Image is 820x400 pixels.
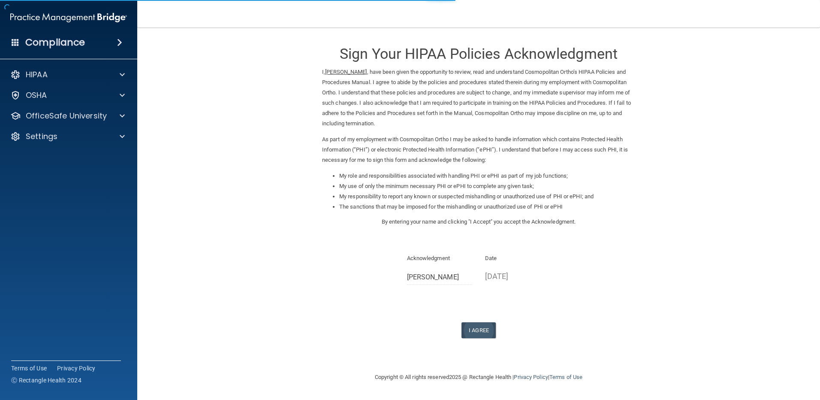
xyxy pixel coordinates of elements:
div: Copyright © All rights reserved 2025 @ Rectangle Health | | [322,364,635,391]
li: My use of only the minimum necessary PHI or ePHI to complete any given task; [339,181,635,191]
button: I Agree [461,322,496,338]
p: HIPAA [26,70,48,80]
ins: [PERSON_NAME] [325,69,367,75]
p: Settings [26,131,57,142]
li: My responsibility to report any known or suspected mishandling or unauthorized use of PHI or ePHI... [339,191,635,202]
a: Terms of Use [11,364,47,373]
p: As part of my employment with Cosmopolitan Ortho I may be asked to handle information which conta... [322,134,635,165]
a: Settings [10,131,125,142]
p: OfficeSafe University [26,111,107,121]
a: HIPAA [10,70,125,80]
span: Ⓒ Rectangle Health 2024 [11,376,81,385]
p: By entering your name and clicking "I Accept" you accept the Acknowledgment. [322,217,635,227]
p: [DATE] [485,269,551,283]
a: OfficeSafe University [10,111,125,121]
a: Terms of Use [549,374,582,380]
h4: Compliance [25,36,85,48]
p: Acknowledgment [407,253,473,264]
h3: Sign Your HIPAA Policies Acknowledgment [322,46,635,62]
li: My role and responsibilities associated with handling PHI or ePHI as part of my job functions; [339,171,635,181]
a: Privacy Policy [57,364,96,373]
input: Full Name [407,269,473,285]
p: OSHA [26,90,47,100]
p: I, , have been given the opportunity to review, read and understand Cosmopolitan Ortho’s HIPAA Po... [322,67,635,129]
a: Privacy Policy [514,374,548,380]
img: PMB logo [10,9,127,26]
a: OSHA [10,90,125,100]
li: The sanctions that may be imposed for the mishandling or unauthorized use of PHI or ePHI [339,202,635,212]
p: Date [485,253,551,264]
